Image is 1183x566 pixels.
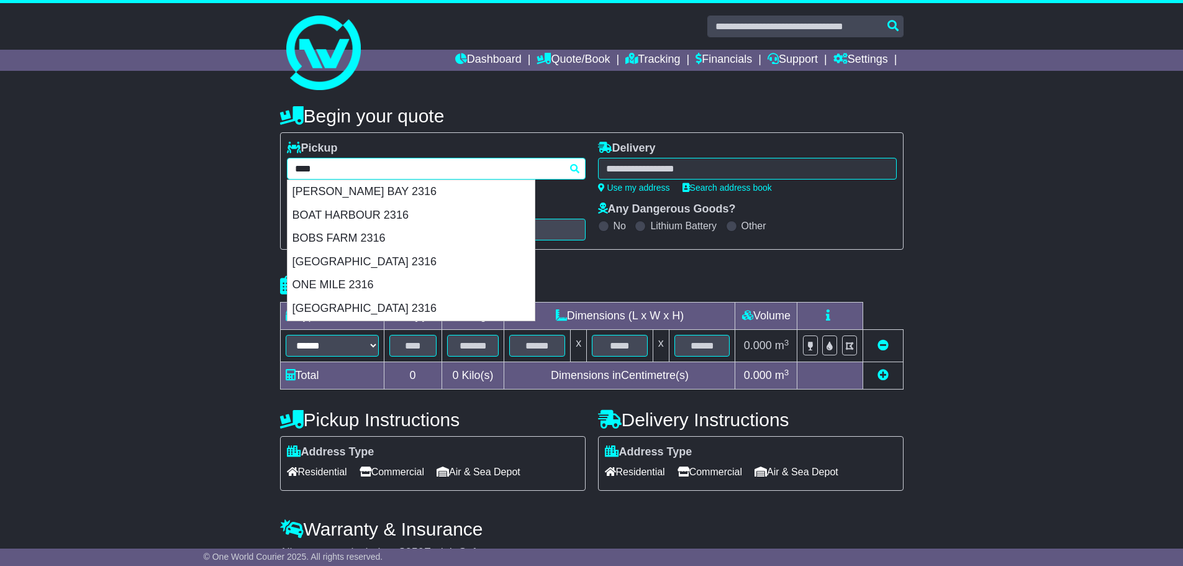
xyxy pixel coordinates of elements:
[288,273,535,297] div: ONE MILE 2316
[571,330,587,362] td: x
[287,158,586,180] typeahead: Please provide city
[280,106,904,126] h4: Begin your quote
[877,369,889,381] a: Add new item
[280,275,436,296] h4: Package details |
[280,303,384,330] td: Type
[288,250,535,274] div: [GEOGRAPHIC_DATA] 2316
[287,462,347,482] span: Residential
[288,297,535,321] div: [GEOGRAPHIC_DATA] 2316
[598,203,736,216] label: Any Dangerous Goods?
[537,50,610,71] a: Quote/Book
[614,220,626,232] label: No
[280,546,904,560] div: All our quotes include a $ FreightSafe warranty.
[625,50,680,71] a: Tracking
[653,330,669,362] td: x
[598,142,656,155] label: Delivery
[437,462,520,482] span: Air & Sea Depot
[744,369,772,381] span: 0.000
[833,50,888,71] a: Settings
[442,362,504,390] td: Kilo(s)
[784,368,789,377] sup: 3
[744,339,772,352] span: 0.000
[288,180,535,204] div: [PERSON_NAME] BAY 2316
[784,338,789,347] sup: 3
[682,183,772,193] a: Search address book
[741,220,766,232] label: Other
[735,303,797,330] td: Volume
[384,362,442,390] td: 0
[696,50,752,71] a: Financials
[504,362,735,390] td: Dimensions in Centimetre(s)
[452,369,458,381] span: 0
[455,50,522,71] a: Dashboard
[877,339,889,352] a: Remove this item
[650,220,717,232] label: Lithium Battery
[280,409,586,430] h4: Pickup Instructions
[755,462,838,482] span: Air & Sea Depot
[605,462,665,482] span: Residential
[678,462,742,482] span: Commercial
[287,445,374,459] label: Address Type
[288,227,535,250] div: BOBS FARM 2316
[775,369,789,381] span: m
[598,409,904,430] h4: Delivery Instructions
[598,183,670,193] a: Use my address
[288,204,535,227] div: BOAT HARBOUR 2316
[204,552,383,562] span: © One World Courier 2025. All rights reserved.
[768,50,818,71] a: Support
[287,142,338,155] label: Pickup
[280,362,384,390] td: Total
[360,462,424,482] span: Commercial
[775,339,789,352] span: m
[406,546,424,559] span: 250
[504,303,735,330] td: Dimensions (L x W x H)
[605,445,692,459] label: Address Type
[280,519,904,539] h4: Warranty & Insurance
